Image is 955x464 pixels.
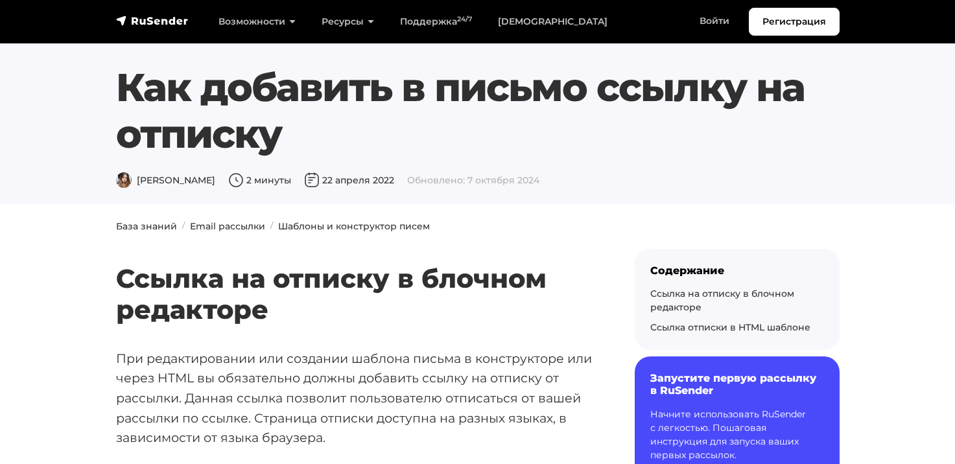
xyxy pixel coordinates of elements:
a: Ссылка на отписку в блочном редакторе [650,288,794,313]
span: 22 апреля 2022 [304,174,394,186]
span: [PERSON_NAME] [116,174,215,186]
a: [DEMOGRAPHIC_DATA] [485,8,620,35]
sup: 24/7 [457,15,472,23]
a: Возможности [206,8,309,35]
a: База знаний [116,220,177,232]
a: Поддержка24/7 [387,8,485,35]
a: Email рассылки [190,220,265,232]
p: При редактировании или создании шаблона письма в конструкторе или через HTML вы обязательно должн... [116,349,593,448]
div: Содержание [650,264,824,277]
a: Регистрация [749,8,840,36]
a: Шаблоны и конструктор писем [278,220,430,232]
span: Обновлено: 7 октября 2024 [407,174,539,186]
a: Ссылка отписки в HTML шаблоне [650,321,810,333]
nav: breadcrumb [108,220,847,233]
img: RuSender [116,14,189,27]
a: Войти [687,8,742,34]
img: Дата публикации [304,172,320,188]
img: Время чтения [228,172,244,188]
h1: Как добавить в письмо ссылку на отписку [116,64,840,157]
h6: Запустите первую рассылку в RuSender [650,372,824,397]
h2: Ссылка на отписку в блочном редакторе [116,225,593,325]
span: 2 минуты [228,174,291,186]
p: Начните использовать RuSender с легкостью. Пошаговая инструкция для запуска ваших первых рассылок. [650,408,824,462]
a: Ресурсы [309,8,387,35]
